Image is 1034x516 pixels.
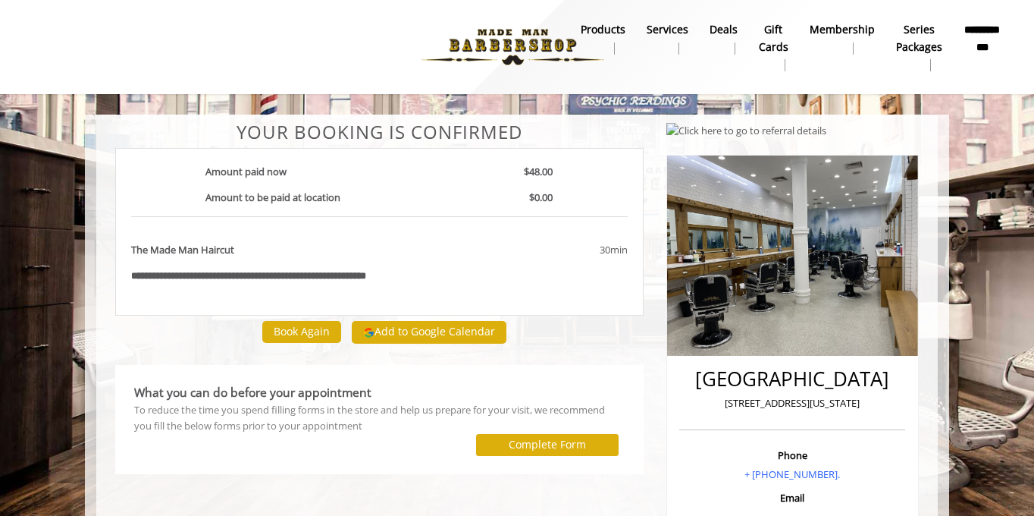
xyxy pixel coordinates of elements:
[885,19,953,75] a: Series packagesSeries packages
[529,190,553,204] b: $0.00
[205,190,340,204] b: Amount to be paid at location
[683,395,901,411] p: [STREET_ADDRESS][US_STATE]
[581,21,625,38] b: products
[666,123,826,139] img: Click here to go to referral details
[744,467,840,481] a: + [PHONE_NUMBER].
[699,19,748,58] a: DealsDeals
[262,321,341,343] button: Book Again
[352,321,506,344] button: Add to Google Calendar
[810,21,875,38] b: Membership
[748,19,799,75] a: Gift cardsgift cards
[409,5,617,89] img: Made Man Barbershop logo
[683,492,901,503] h3: Email
[134,402,625,434] div: To reduce the time you spend filling forms in the store and help us prepare for your visit, we re...
[683,450,901,461] h3: Phone
[476,434,619,456] button: Complete Form
[205,165,287,178] b: Amount paid now
[683,368,901,390] h2: [GEOGRAPHIC_DATA]
[710,21,738,38] b: Deals
[134,384,371,401] b: What you can do before your appointment
[570,19,636,58] a: Productsproducts
[759,21,788,55] b: gift cards
[636,19,699,58] a: ServicesServices
[115,122,644,142] center: Your Booking is confirmed
[799,19,885,58] a: MembershipMembership
[131,242,234,258] b: The Made Man Haircut
[524,165,553,178] b: $48.00
[509,439,586,451] label: Complete Form
[896,21,942,55] b: Series packages
[647,21,688,38] b: Services
[477,242,627,258] div: 30min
